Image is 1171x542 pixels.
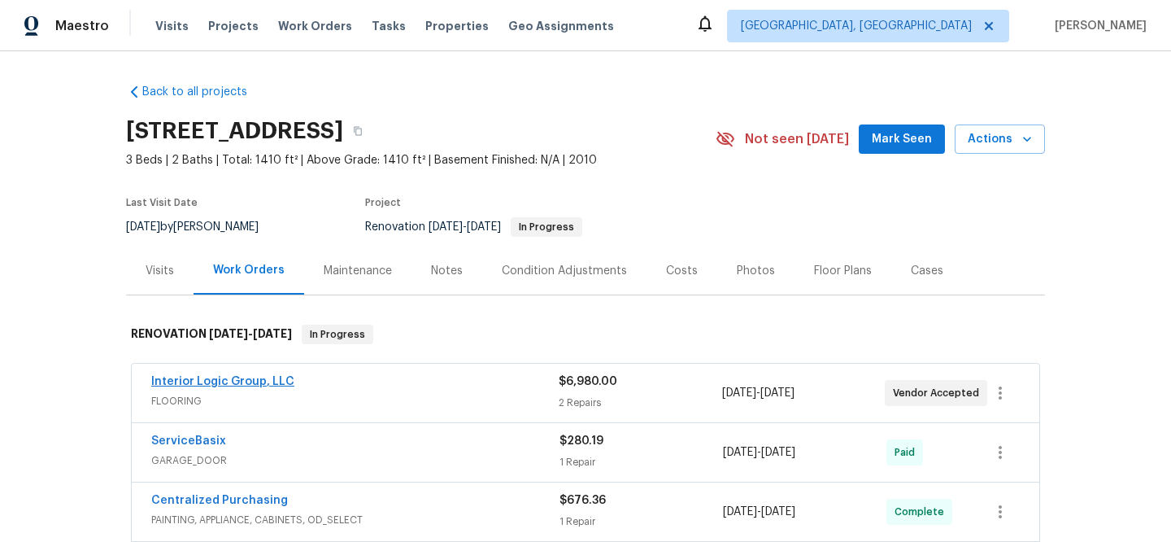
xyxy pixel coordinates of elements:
[968,129,1032,150] span: Actions
[761,447,795,458] span: [DATE]
[502,263,627,279] div: Condition Adjustments
[126,217,278,237] div: by [PERSON_NAME]
[213,262,285,278] div: Work Orders
[126,198,198,208] span: Last Visit Date
[126,221,160,233] span: [DATE]
[372,20,406,32] span: Tasks
[512,222,581,232] span: In Progress
[126,152,716,168] span: 3 Beds | 2 Baths | Total: 1410 ft² | Above Grade: 1410 ft² | Basement Finished: N/A | 2010
[151,512,559,528] span: PAINTING, APPLIANCE, CABINETS, OD_SELECT
[431,263,463,279] div: Notes
[208,18,259,34] span: Projects
[278,18,352,34] span: Work Orders
[429,221,463,233] span: [DATE]
[467,221,501,233] span: [DATE]
[365,198,401,208] span: Project
[859,125,945,155] button: Mark Seen
[559,395,721,411] div: 2 Repairs
[741,18,972,34] span: [GEOGRAPHIC_DATA], [GEOGRAPHIC_DATA]
[155,18,189,34] span: Visits
[895,444,921,461] span: Paid
[955,125,1045,155] button: Actions
[559,495,606,506] span: $676.36
[745,131,849,147] span: Not seen [DATE]
[559,376,617,387] span: $6,980.00
[151,452,559,469] span: GARAGE_DOOR
[126,84,282,100] a: Back to all projects
[723,447,757,458] span: [DATE]
[209,328,292,339] span: -
[911,263,943,279] div: Cases
[559,454,723,470] div: 1 Repair
[895,504,951,520] span: Complete
[131,325,292,344] h6: RENOVATION
[303,326,372,343] span: In Progress
[508,18,614,34] span: Geo Assignments
[666,263,698,279] div: Costs
[723,506,757,518] span: [DATE]
[151,376,294,387] a: Interior Logic Group, LLC
[723,504,795,520] span: -
[146,263,174,279] div: Visits
[760,387,794,399] span: [DATE]
[425,18,489,34] span: Properties
[814,263,872,279] div: Floor Plans
[737,263,775,279] div: Photos
[722,385,794,401] span: -
[872,129,932,150] span: Mark Seen
[343,116,372,146] button: Copy Address
[209,328,248,339] span: [DATE]
[1048,18,1147,34] span: [PERSON_NAME]
[365,221,582,233] span: Renovation
[559,514,723,530] div: 1 Repair
[324,263,392,279] div: Maintenance
[429,221,501,233] span: -
[55,18,109,34] span: Maestro
[151,495,288,506] a: Centralized Purchasing
[126,123,343,139] h2: [STREET_ADDRESS]
[126,308,1045,361] div: RENOVATION [DATE]-[DATE]In Progress
[151,393,559,409] span: FLOORING
[559,435,603,447] span: $280.19
[151,435,226,447] a: ServiceBasix
[722,387,756,399] span: [DATE]
[761,506,795,518] span: [DATE]
[893,385,986,401] span: Vendor Accepted
[253,328,292,339] span: [DATE]
[723,444,795,461] span: -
